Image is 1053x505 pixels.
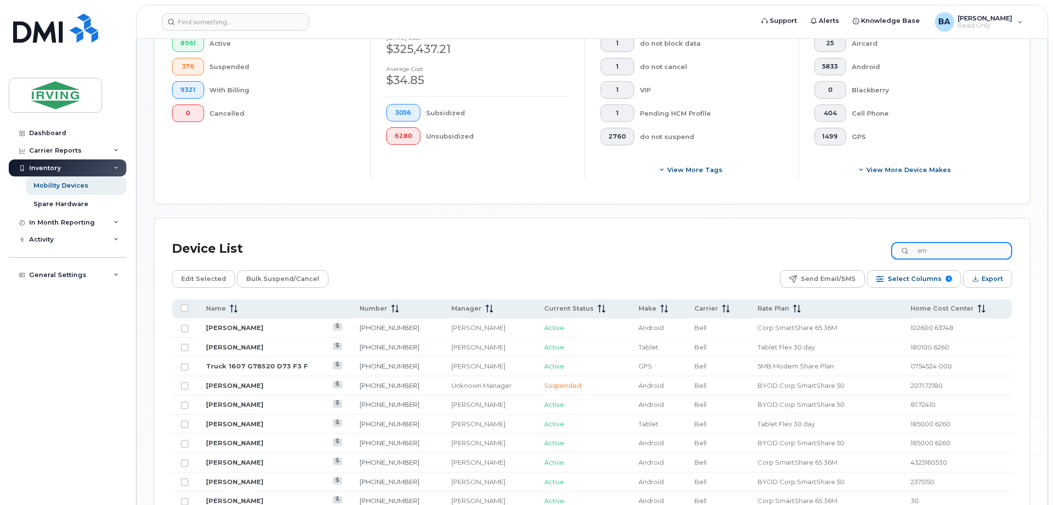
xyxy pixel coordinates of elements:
[360,420,419,428] a: [PHONE_NUMBER]
[601,35,635,52] button: 1
[206,420,263,428] a: [PERSON_NAME]
[639,497,664,505] span: Android
[911,458,947,466] span: 4325160530
[333,458,342,465] a: View Last Bill
[172,35,204,52] button: 8961
[451,381,527,390] div: Unknown Manager
[206,478,263,486] a: [PERSON_NAME]
[640,35,783,52] div: do not block data
[640,104,783,122] div: Pending HCM Profile
[544,362,564,370] span: Active
[911,497,919,505] span: 30
[333,438,342,446] a: View Last Bill
[911,304,974,313] span: Home Cost Center
[333,381,342,388] a: View Last Bill
[451,438,527,448] div: [PERSON_NAME]
[814,35,846,52] button: 25
[162,13,309,31] input: Find something...
[862,16,920,26] span: Knowledge Base
[694,362,707,370] span: Bell
[780,270,865,288] button: Send Email/SMS
[694,382,707,389] span: Bell
[608,86,626,94] span: 1
[386,41,569,57] div: $325,437.21
[694,458,707,466] span: Bell
[819,16,840,26] span: Alerts
[852,128,997,145] div: GPS
[639,362,652,370] span: GPS
[946,276,952,282] span: 9
[172,58,204,75] button: 376
[360,304,387,313] span: Number
[360,343,419,351] a: [PHONE_NUMBER]
[928,12,1030,32] div: Bonas, Amanda
[770,16,797,26] span: Support
[544,343,564,351] span: Active
[206,304,226,313] span: Name
[333,419,342,427] a: View Last Bill
[814,58,846,75] button: 5833
[386,127,420,145] button: 6280
[451,323,527,332] div: [PERSON_NAME]
[823,109,838,117] span: 404
[544,458,564,466] span: Active
[694,478,707,486] span: Bell
[180,109,196,117] span: 0
[911,382,943,389] span: 2071.72180
[823,86,838,94] span: 0
[608,63,626,70] span: 1
[801,272,856,286] span: Send Email/SMS
[210,35,355,52] div: Active
[451,419,527,429] div: [PERSON_NAME]
[694,304,718,313] span: Carrier
[426,127,569,145] div: Unsubsidized
[601,58,635,75] button: 1
[758,324,837,331] span: Corp SmartShare 65 36M
[451,477,527,487] div: [PERSON_NAME]
[852,58,997,75] div: Android
[180,86,196,94] span: 9321
[544,304,594,313] span: Current Status
[172,81,204,99] button: 9321
[814,81,846,99] button: 0
[172,104,204,122] button: 0
[360,382,419,389] a: [PHONE_NUMBER]
[333,343,342,350] a: View Last Bill
[639,478,664,486] span: Android
[451,362,527,371] div: [PERSON_NAME]
[608,133,626,140] span: 2760
[601,161,783,178] button: View more tags
[823,133,838,140] span: 1499
[694,401,707,408] span: Bell
[360,401,419,408] a: [PHONE_NUMBER]
[939,16,950,28] span: BA
[758,458,837,466] span: Corp SmartShare 65 36M
[911,362,952,370] span: 0754524-000
[640,128,783,145] div: do not suspend
[206,458,263,466] a: [PERSON_NAME]
[608,109,626,117] span: 1
[172,270,235,288] button: Edit Selected
[852,81,997,99] div: Blackberry
[451,343,527,352] div: [PERSON_NAME]
[333,400,342,407] a: View Last Bill
[601,128,635,145] button: 2760
[360,439,419,447] a: [PHONE_NUMBER]
[911,401,935,408] span: 81.72410
[958,14,1013,22] span: [PERSON_NAME]
[333,496,342,504] a: View Last Bill
[639,458,664,466] span: Android
[852,35,997,52] div: Aircard
[395,109,412,117] span: 3056
[639,420,658,428] span: Tablet
[823,39,838,47] span: 25
[911,343,949,351] span: 180100.6260
[360,362,419,370] a: [PHONE_NUMBER]
[911,324,953,331] span: 102600.63748
[206,382,263,389] a: [PERSON_NAME]
[206,439,263,447] a: [PERSON_NAME]
[758,478,845,486] span: BYOD Corp SmartShare 50
[852,104,997,122] div: Cell Phone
[758,362,834,370] span: 5MB Modem Share Plan
[181,272,226,286] span: Edit Selected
